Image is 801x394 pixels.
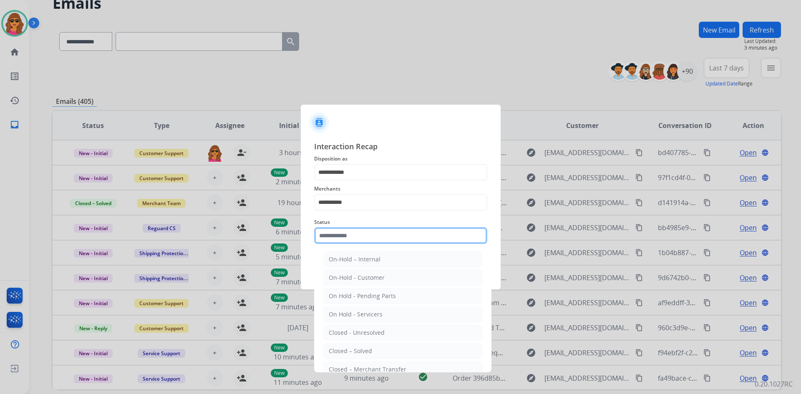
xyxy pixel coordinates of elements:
[329,329,385,337] div: Closed - Unresolved
[329,347,372,355] div: Closed – Solved
[314,217,487,227] span: Status
[329,274,385,282] div: On-Hold - Customer
[329,292,396,300] div: On Hold - Pending Parts
[314,141,487,154] span: Interaction Recap
[329,255,380,264] div: On-Hold – Internal
[314,184,487,194] span: Merchants
[329,310,383,319] div: On Hold - Servicers
[755,379,793,389] p: 0.20.1027RC
[329,365,406,374] div: Closed – Merchant Transfer
[309,113,329,133] img: contactIcon
[314,154,487,164] span: Disposition as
